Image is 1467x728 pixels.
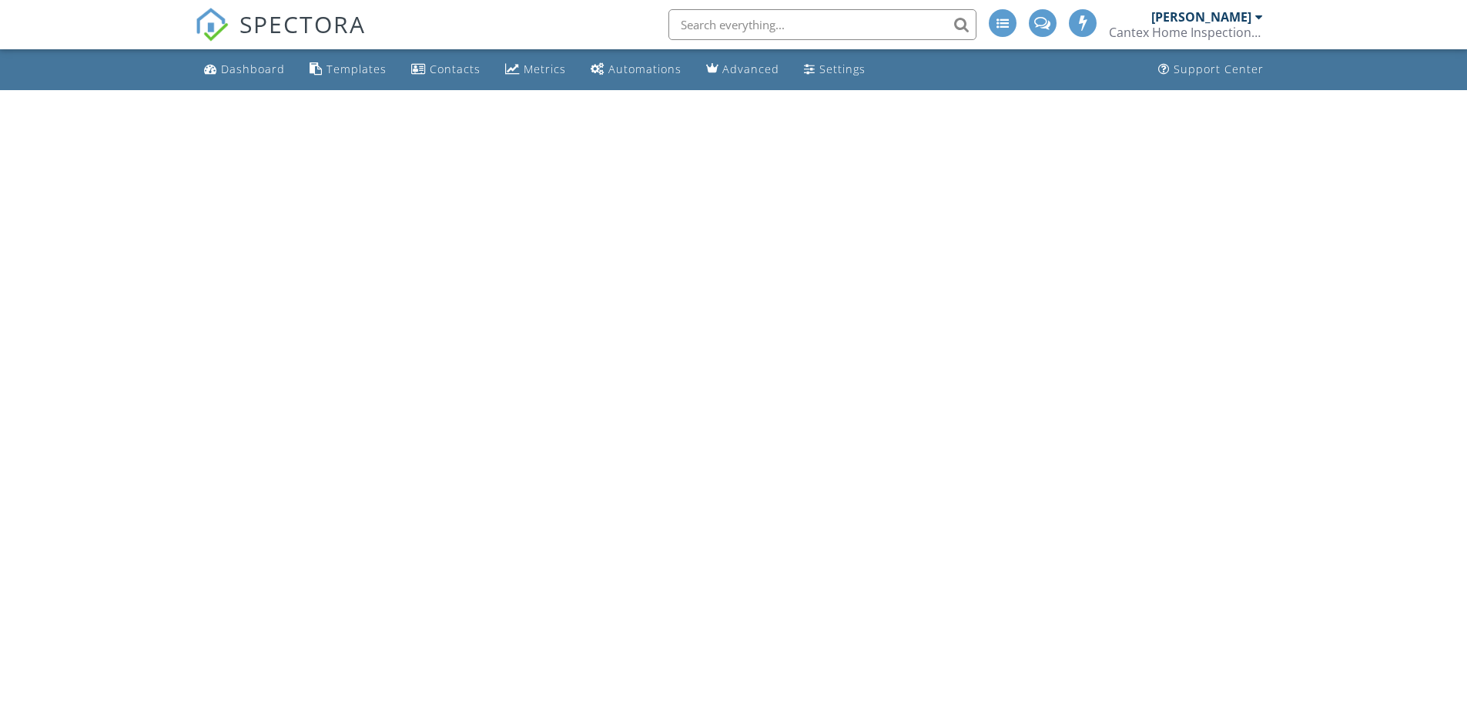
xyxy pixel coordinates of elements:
[195,8,229,42] img: The Best Home Inspection Software - Spectora
[1174,62,1264,76] div: Support Center
[239,8,366,40] span: SPECTORA
[722,62,779,76] div: Advanced
[198,55,291,84] a: Dashboard
[608,62,682,76] div: Automations
[405,55,487,84] a: Contacts
[1109,25,1263,40] div: Cantex Home Inspections LLC
[221,62,285,76] div: Dashboard
[195,21,366,53] a: SPECTORA
[430,62,481,76] div: Contacts
[524,62,566,76] div: Metrics
[327,62,387,76] div: Templates
[700,55,785,84] a: Advanced
[584,55,688,84] a: Automations (Basic)
[819,62,866,76] div: Settings
[798,55,872,84] a: Settings
[499,55,572,84] a: Metrics
[303,55,393,84] a: Templates
[1151,9,1251,25] div: [PERSON_NAME]
[1152,55,1270,84] a: Support Center
[668,9,976,40] input: Search everything...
